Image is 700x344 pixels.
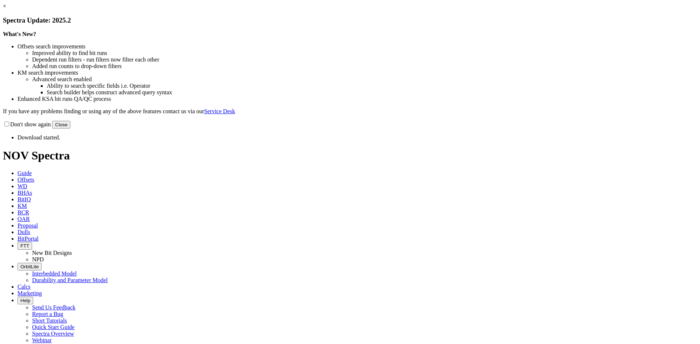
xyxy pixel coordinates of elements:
a: × [3,3,6,9]
li: Improved ability to find bit runs [32,50,697,56]
h3: Spectra Update: 2025.2 [3,16,697,24]
input: Don't show again [4,122,9,126]
strong: What's New? [3,31,36,37]
span: OrbitLite [20,264,39,269]
li: KM search improvements [17,70,697,76]
a: Report a Bug [32,311,63,317]
a: Spectra Overview [32,331,74,337]
span: FTT [20,243,29,249]
span: Guide [17,170,32,176]
p: If you have any problems finding or using any of the above features contact us via our [3,108,697,115]
button: Close [52,121,70,128]
span: Marketing [17,290,42,296]
span: Help [20,298,30,303]
span: Dulls [17,229,30,235]
label: Don't show again [3,121,51,127]
li: Search builder helps construct advanced query syntax [47,89,697,96]
li: Advanced search enabled [32,76,697,83]
span: Calcs [17,284,31,290]
span: Proposal [17,222,38,229]
li: Offsets search improvements [17,43,697,50]
a: Short Tutorials [32,317,67,324]
span: Download started. [17,134,60,141]
a: NPD [32,256,44,262]
span: OAR [17,216,30,222]
span: BCR [17,209,29,216]
span: Offsets [17,177,34,183]
span: WD [17,183,27,189]
li: Ability to search specific fields i.e. Operator [47,83,697,89]
a: Durability and Parameter Model [32,277,108,283]
li: Dependent run filters - run filters now filter each other [32,56,697,63]
a: Quick Start Guide [32,324,74,330]
a: Interbedded Model [32,270,77,277]
a: Service Desk [204,108,235,114]
li: Enhanced KSA bit runs QA/QC process [17,96,697,102]
span: BitIQ [17,196,31,202]
a: New Bit Designs [32,250,72,256]
span: BitPortal [17,236,39,242]
span: BHAs [17,190,32,196]
li: Added run counts to drop-down filters [32,63,697,70]
span: KM [17,203,27,209]
a: Webinar [32,337,52,343]
a: Send Us Feedback [32,304,75,311]
h1: NOV Spectra [3,149,697,162]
